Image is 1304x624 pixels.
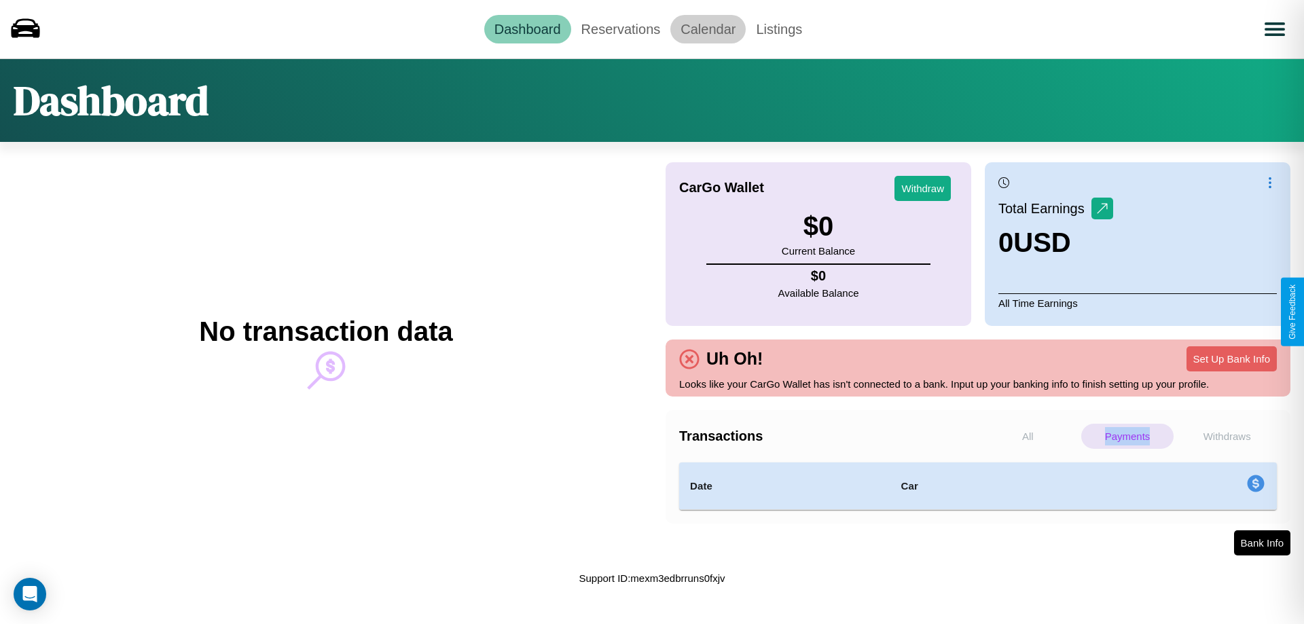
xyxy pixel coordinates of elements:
h4: Date [690,478,879,494]
p: Current Balance [782,242,855,260]
button: Bank Info [1234,530,1290,555]
a: Calendar [670,15,746,43]
a: Reservations [571,15,671,43]
div: Open Intercom Messenger [14,578,46,610]
h4: $ 0 [778,268,859,284]
h4: Transactions [679,428,978,444]
p: Available Balance [778,284,859,302]
h1: Dashboard [14,73,209,128]
button: Withdraw [894,176,951,201]
h3: 0 USD [998,227,1113,258]
a: Dashboard [484,15,571,43]
h4: CarGo Wallet [679,180,764,196]
p: All Time Earnings [998,293,1277,312]
p: All [981,424,1074,449]
button: Open menu [1256,10,1294,48]
a: Listings [746,15,812,43]
p: Total Earnings [998,196,1091,221]
table: simple table [679,462,1277,510]
h2: No transaction data [199,316,452,347]
p: Looks like your CarGo Wallet has isn't connected to a bank. Input up your banking info to finish ... [679,375,1277,393]
h4: Uh Oh! [700,349,769,369]
button: Set Up Bank Info [1187,346,1277,371]
p: Withdraws [1180,424,1273,449]
h4: Car [901,478,1065,494]
div: Give Feedback [1288,285,1297,339]
h3: $ 0 [782,211,855,242]
p: Support ID: mexm3edbrruns0fxjv [579,569,725,587]
p: Payments [1081,424,1174,449]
